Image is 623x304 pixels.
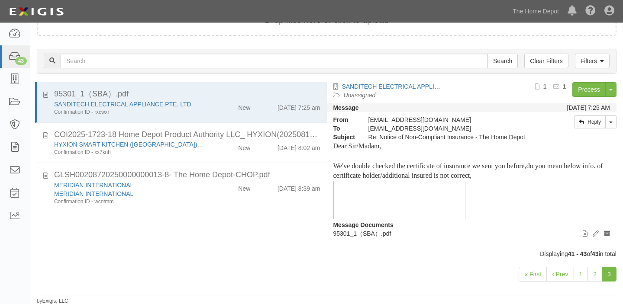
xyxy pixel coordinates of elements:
a: 3 [602,267,617,282]
a: Reply [574,115,606,128]
a: 1 [574,267,588,282]
a: Process [572,82,606,97]
b: 41 - 43 [568,250,587,257]
a: HYXION SMART KITCHEN ([GEOGRAPHIC_DATA]) CO.,LTD [54,141,222,148]
div: SANDITECH ELECTRICAL APPLIANCE PTE. LTD. [54,100,204,109]
div: Confirmation ID - xx7knh [54,149,204,156]
strong: To [327,124,362,133]
a: « First [519,267,547,282]
div: New [238,181,250,193]
i: View [583,231,587,237]
a: Exigis, LLC [42,298,68,304]
div: [DATE] 8:02 am [278,140,320,152]
i: Help Center - Complianz [585,6,596,16]
a: The Home Depot [508,3,563,20]
input: Search [487,54,518,68]
div: party-9k3rxh@sbainsurance.homedepot.com [362,124,538,133]
div: COI2025-1723-18 Home Depot Product Authority LLC_ HYXION(20250812).pdf [54,129,320,141]
div: Displaying of in total [30,250,623,258]
div: HYXION SMART KITCHEN (THAILAND) CO.,LTD [54,140,204,149]
a: Clear Filters [524,54,568,68]
a: Unassigned [344,92,376,99]
a: MERIDIAN INTERNATIONAL [54,182,133,189]
div: 43 [15,57,27,65]
div: 95301_1（SBA）.pdf [54,89,320,100]
a: SANDITECH ELECTRICAL APPLIANCE PTE. LTD. [342,83,481,90]
b: 1 [543,83,547,90]
i: Archive document [604,231,610,237]
a: SANDITECH ELECTRICAL APPLIANCE PTE. LTD. [54,101,193,108]
div: [DATE] 7:25 am [278,100,320,112]
div: Re: Notice of Non-Compliant Insurance - The Home Depot [362,133,538,141]
div: Confirmation ID - rxcwxr [54,109,204,116]
p: 95301_1（SBA）.pdf [333,229,610,238]
input: Search [61,54,488,68]
div: MERIDIAN INTERNATIONAL [54,181,204,189]
div: Confirmation ID - wcntmm [54,198,204,205]
a: MERIDIAN INTERNATIONAL [54,190,133,197]
div: Dear Sir/Madam, [333,141,610,151]
div: [DATE] 8:39 am [278,181,320,193]
div: New [238,140,250,152]
strong: Message Documents [333,221,394,228]
div: [DATE] 7:25 AM [567,103,610,112]
div: MERIDIAN INTERNATIONAL [54,189,204,198]
b: 43 [592,250,599,257]
div: New [238,100,250,112]
strong: Message [333,104,359,111]
a: 2 [587,267,602,282]
a: ‹ Prev [546,267,574,282]
div: [EMAIL_ADDRESS][DOMAIN_NAME] [362,115,538,124]
a: Filters [575,54,610,68]
div: We've double checked the certificate of insurance we sent you before,do you mean below info. of c... [333,161,610,181]
strong: Subject [327,133,362,141]
b: 1 [563,83,566,90]
img: logo-5460c22ac91f19d4615b14bd174203de0afe785f0fc80cf4dbbc73dc1793850b.png [6,4,66,19]
div: GLSH00208720250000000013-8- The Home Depot-CHOP.pdf [54,170,320,181]
strong: From [327,115,362,124]
i: Edit document [593,231,599,237]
